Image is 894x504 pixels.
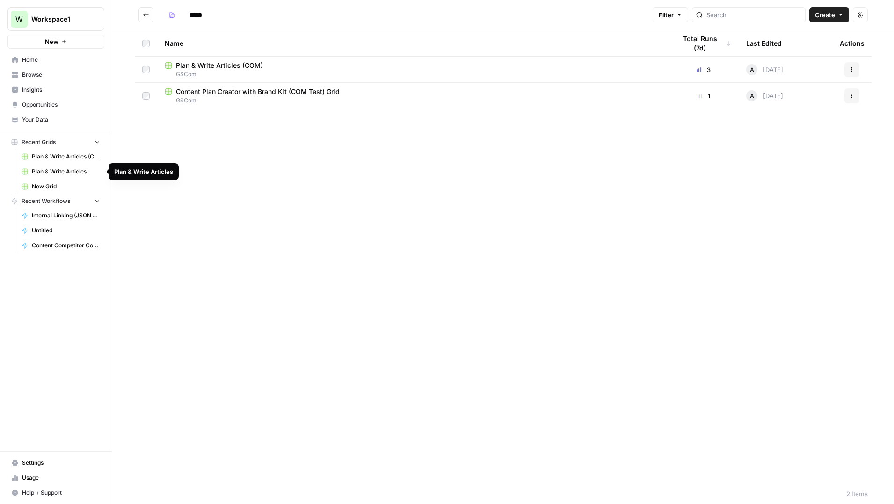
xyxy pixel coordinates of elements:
[22,115,100,124] span: Your Data
[31,14,88,24] span: Workspace1
[22,86,100,94] span: Insights
[17,149,104,164] a: Plan & Write Articles (COM)
[22,197,70,205] span: Recent Workflows
[7,67,104,82] a: Browse
[840,30,865,56] div: Actions
[7,455,104,470] a: Settings
[22,474,100,482] span: Usage
[17,238,104,253] a: Content Competitor Comparison Report
[22,101,100,109] span: Opportunities
[676,65,731,74] div: 3
[32,152,100,161] span: Plan & Write Articles (COM)
[815,10,835,20] span: Create
[176,61,263,70] span: Plan & Write Articles (COM)
[676,30,731,56] div: Total Runs (7d)
[22,138,56,146] span: Recent Grids
[746,64,783,75] div: [DATE]
[7,7,104,31] button: Workspace: Workspace1
[7,82,104,97] a: Insights
[22,459,100,467] span: Settings
[165,96,661,105] span: GSCom
[750,65,754,74] span: A
[22,71,100,79] span: Browse
[32,167,100,176] span: Plan & Write Articles
[7,97,104,112] a: Opportunities
[32,211,100,220] span: Internal Linking (JSON output)
[45,37,58,46] span: New
[17,208,104,223] a: Internal Linking (JSON output)
[750,91,754,101] span: A
[746,90,783,101] div: [DATE]
[165,70,661,79] span: GSCom
[7,112,104,127] a: Your Data
[7,470,104,485] a: Usage
[138,7,153,22] button: Go back
[22,56,100,64] span: Home
[32,241,100,250] span: Content Competitor Comparison Report
[17,164,104,179] a: Plan & Write Articles
[17,223,104,238] a: Untitled
[653,7,688,22] button: Filter
[165,87,661,105] a: Content Plan Creator with Brand Kit (COM Test) GridGSCom
[7,135,104,149] button: Recent Grids
[17,179,104,194] a: New Grid
[165,61,661,79] a: Plan & Write Articles (COM)GSCom
[746,30,782,56] div: Last Edited
[676,91,731,101] div: 1
[7,52,104,67] a: Home
[809,7,849,22] button: Create
[846,489,868,498] div: 2 Items
[32,226,100,235] span: Untitled
[15,14,23,25] span: W
[32,182,100,191] span: New Grid
[7,194,104,208] button: Recent Workflows
[706,10,801,20] input: Search
[176,87,340,96] span: Content Plan Creator with Brand Kit (COM Test) Grid
[659,10,674,20] span: Filter
[22,489,100,497] span: Help + Support
[7,485,104,500] button: Help + Support
[7,35,104,49] button: New
[165,30,661,56] div: Name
